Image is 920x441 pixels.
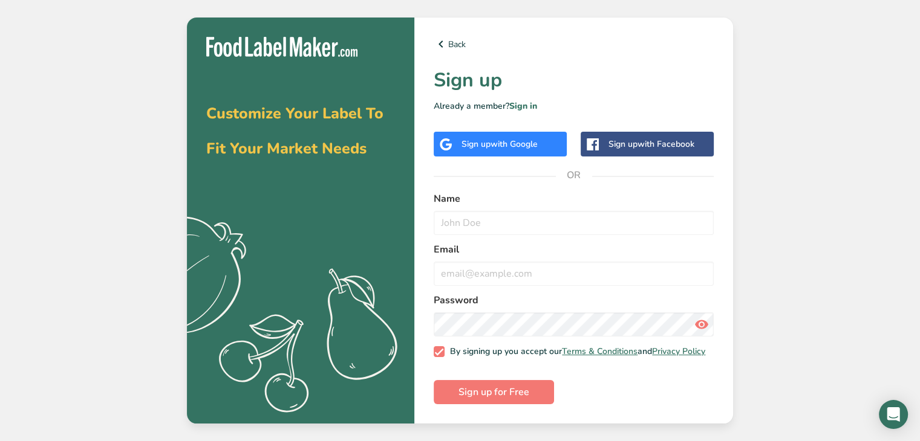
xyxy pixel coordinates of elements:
[434,66,714,95] h1: Sign up
[434,211,714,235] input: John Doe
[462,138,538,150] div: Sign up
[458,385,529,399] span: Sign up for Free
[434,37,714,51] a: Back
[206,103,383,159] span: Customize Your Label To Fit Your Market Needs
[638,138,694,150] span: with Facebook
[879,400,908,429] div: Open Intercom Messenger
[556,157,592,193] span: OR
[491,138,538,150] span: with Google
[652,346,705,357] a: Privacy Policy
[434,262,714,286] input: email@example.com
[434,380,554,404] button: Sign up for Free
[509,100,537,112] a: Sign in
[434,100,714,112] p: Already a member?
[562,346,638,357] a: Terms & Conditions
[206,37,357,57] img: Food Label Maker
[608,138,694,150] div: Sign up
[434,293,714,307] label: Password
[445,346,706,357] span: By signing up you accept our and
[434,192,714,206] label: Name
[434,242,714,257] label: Email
